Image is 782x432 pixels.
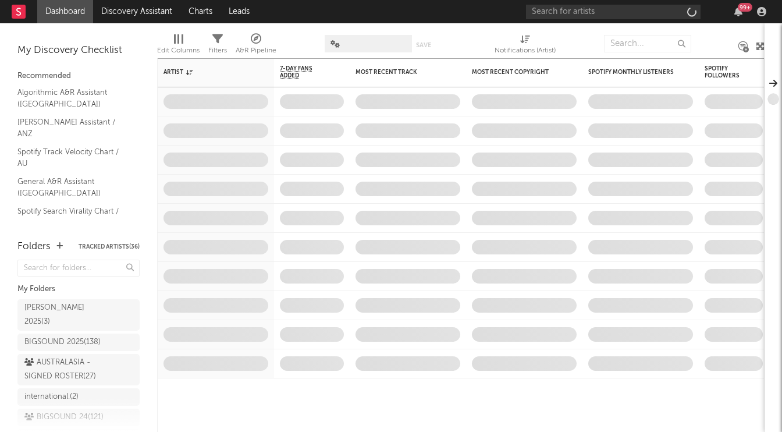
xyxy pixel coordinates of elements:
[734,7,742,16] button: 99+
[416,42,431,48] button: Save
[356,69,443,76] div: Most Recent Track
[208,29,227,63] div: Filters
[17,205,128,229] a: Spotify Search Virality Chart / AU-[GEOGRAPHIC_DATA]
[17,282,140,296] div: My Folders
[280,65,326,79] span: 7-Day Fans Added
[24,410,104,424] div: BIGSOUND 24 ( 121 )
[17,409,140,426] a: BIGSOUND 24(121)
[17,299,140,331] a: [PERSON_NAME] 2025(3)
[17,146,128,169] a: Spotify Track Velocity Chart / AU
[163,69,251,76] div: Artist
[604,35,691,52] input: Search...
[24,335,101,349] div: BIGSOUND 2025 ( 138 )
[157,44,200,58] div: Edit Columns
[738,3,752,12] div: 99 +
[705,65,745,79] div: Spotify Followers
[17,388,140,406] a: international.(2)
[17,175,128,199] a: General A&R Assistant ([GEOGRAPHIC_DATA])
[17,69,140,83] div: Recommended
[526,5,701,19] input: Search for artists
[17,86,128,110] a: Algorithmic A&R Assistant ([GEOGRAPHIC_DATA])
[79,244,140,250] button: Tracked Artists(36)
[17,44,140,58] div: My Discovery Checklist
[17,334,140,351] a: BIGSOUND 2025(138)
[588,69,676,76] div: Spotify Monthly Listeners
[24,301,106,329] div: [PERSON_NAME] 2025 ( 3 )
[236,29,276,63] div: A&R Pipeline
[24,356,106,384] div: AUSTRALASIA - SIGNED ROSTER ( 27 )
[17,354,140,385] a: AUSTRALASIA - SIGNED ROSTER(27)
[17,240,51,254] div: Folders
[236,44,276,58] div: A&R Pipeline
[495,44,556,58] div: Notifications (Artist)
[472,69,559,76] div: Most Recent Copyright
[208,44,227,58] div: Filters
[24,390,79,404] div: international. ( 2 )
[495,29,556,63] div: Notifications (Artist)
[17,116,128,140] a: [PERSON_NAME] Assistant / ANZ
[157,29,200,63] div: Edit Columns
[17,260,140,277] input: Search for folders...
